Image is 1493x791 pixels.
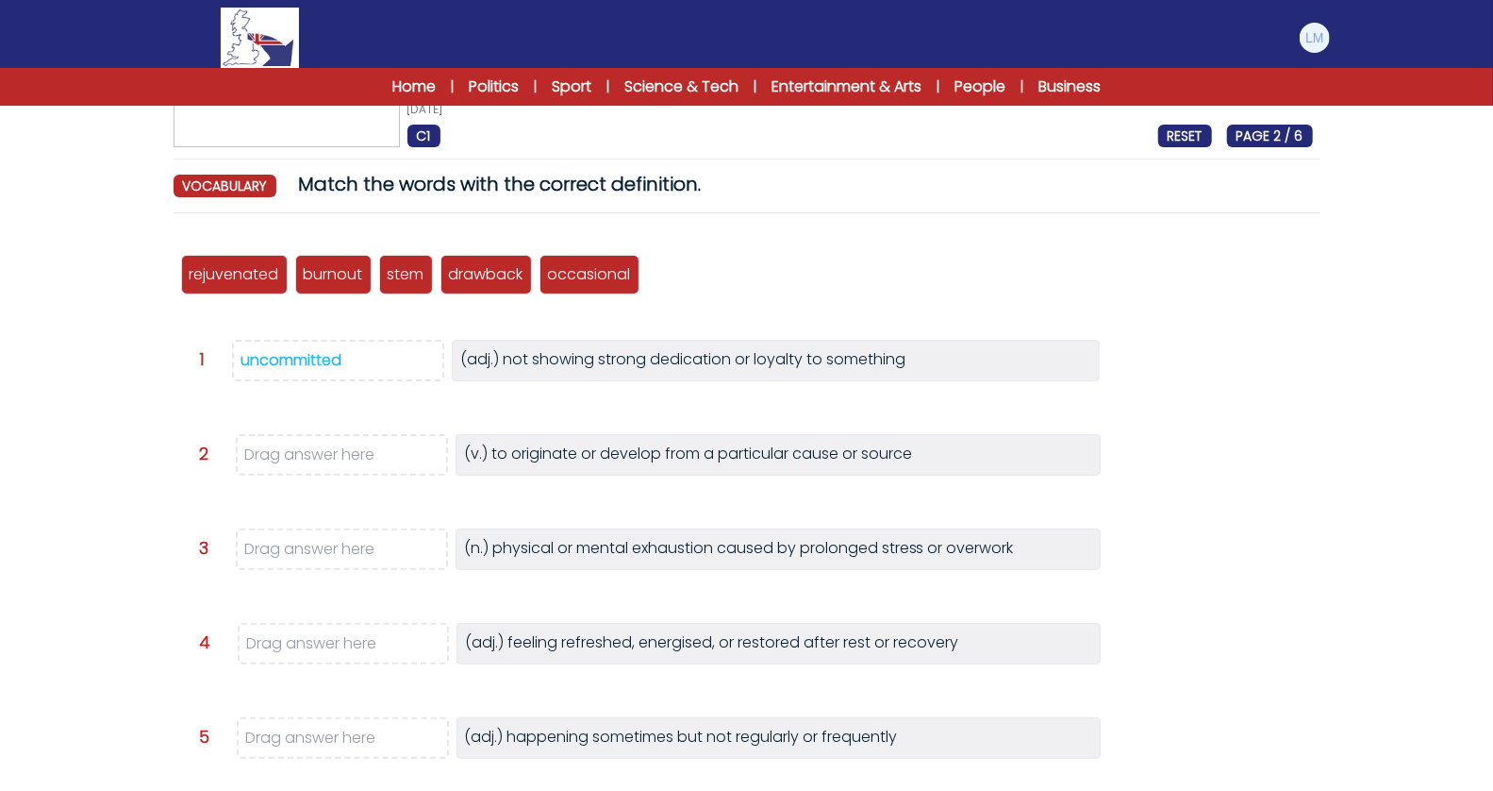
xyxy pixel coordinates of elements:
span: vocabulary [174,175,276,197]
span: PAGE 2 / 6 [1227,125,1313,147]
p: [DATE] [407,102,1313,117]
p: (adj.) feeling refreshed, energised, or restored after rest or recovery [465,631,958,656]
p: (adj.) not showing strong dedication or loyalty to something [460,348,905,373]
p: burnout [304,263,363,286]
p: (adj.) happening sometimes but not regularly or frequently [465,726,898,750]
span: 4 [200,634,211,651]
p: drawback [449,263,523,286]
span: 3 [200,540,209,557]
span: Drag answer here [246,727,376,749]
span: | [1020,77,1023,96]
a: Home [392,76,436,98]
a: RESET [1158,125,1212,146]
span: | [937,77,939,96]
span: | [451,77,454,96]
a: Science & Tech [624,76,738,98]
p: rejuvenated [190,263,279,286]
img: Leonardo Magnolfi [1300,23,1330,53]
p: stem [388,263,424,286]
span: Drag answer here [245,444,375,465]
span: | [534,77,537,96]
span: Drag answer here [247,632,377,654]
p: (n.) physical or mental exhaustion caused by prolonged stress or overwork [464,537,1014,562]
span: Drag answer here [245,538,375,560]
img: Logo [221,8,298,68]
span: Match the words with the correct definition. [299,171,702,197]
a: Sport [552,76,591,98]
span: | [754,77,756,96]
span: 1 [200,351,206,368]
a: Logo [162,8,358,68]
span: | [606,77,609,96]
p: (v.) to originate or develop from a particular cause or source [464,443,912,467]
p: occasional [548,263,631,286]
a: Entertainment & Arts [771,76,921,98]
a: People [954,76,1005,98]
span: 2 [200,446,209,463]
span: RESET [1158,125,1212,147]
span: 5 [200,729,210,746]
span: C1 [407,125,440,147]
div: uncommitted [241,349,342,371]
a: Politics [469,76,519,98]
a: Business [1038,76,1101,98]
